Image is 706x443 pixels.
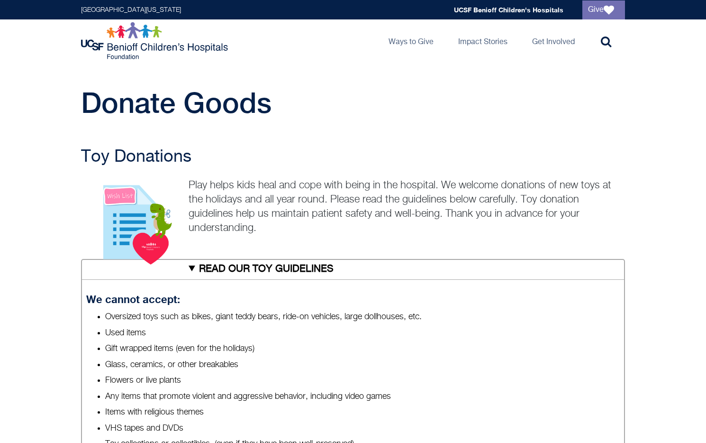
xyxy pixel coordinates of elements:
img: View our wish lists [81,175,184,266]
span: Donate Goods [81,86,272,119]
li: Used items [105,327,620,339]
a: UCSF Benioff Children's Hospitals [454,6,563,14]
img: Logo for UCSF Benioff Children's Hospitals Foundation [81,22,230,60]
a: [GEOGRAPHIC_DATA][US_STATE] [81,7,181,13]
li: Oversized toys such as bikes, giant teddy bears, ride-on vehicles, large dollhouses, etc. [105,311,620,323]
strong: We cannot accept: [86,293,180,305]
a: Ways to Give [381,19,441,62]
li: Items with religious themes [105,406,620,418]
li: Flowers or live plants [105,375,620,387]
li: Glass, ceramics, or other breakables [105,359,620,371]
a: Impact Stories [451,19,515,62]
h2: Toy Donations [81,148,625,166]
li: Gift wrapped items (even for the holidays) [105,343,620,355]
li: Any items that promote violent and aggressive behavior, including video games [105,391,620,403]
summary: READ OUR TOY GUIDELINES [81,259,625,280]
li: VHS tapes and DVDs [105,423,620,434]
a: Give [582,0,625,19]
p: Play helps kids heal and cope with being in the hospital. We welcome donations of new toys at the... [81,178,625,235]
a: Get Involved [525,19,582,62]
